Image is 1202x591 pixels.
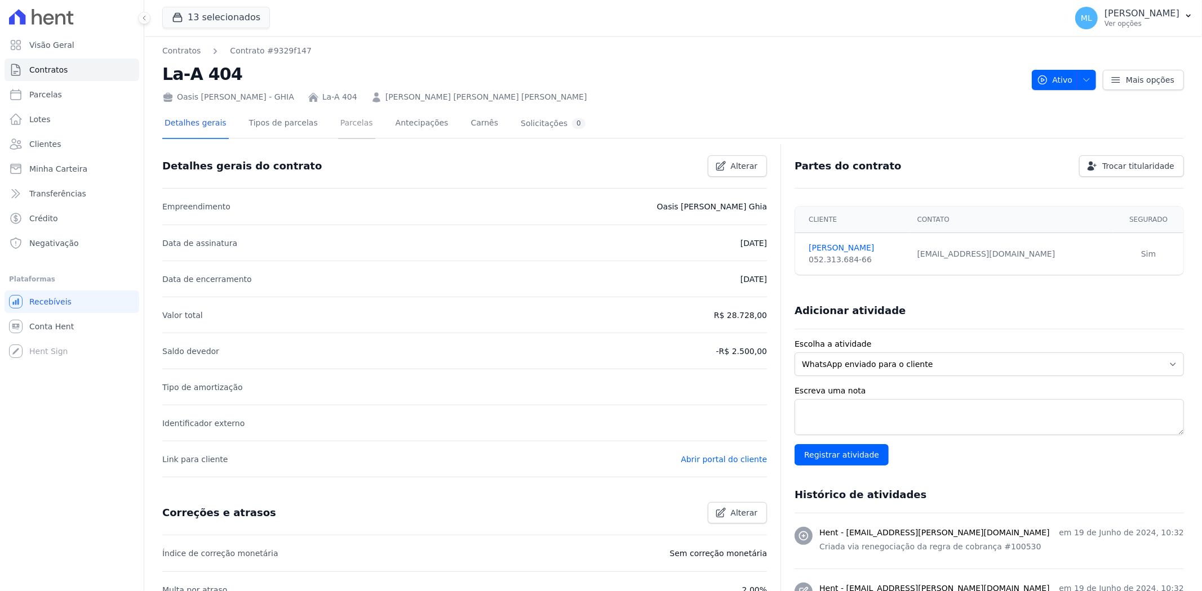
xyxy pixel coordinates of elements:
[5,232,139,254] a: Negativação
[162,547,278,560] p: Índice de correção monetária
[819,527,1050,539] h3: Hent - [EMAIL_ADDRESS][PERSON_NAME][DOMAIN_NAME]
[162,200,230,213] p: Empreendimento
[29,296,72,307] span: Recebíveis
[714,308,767,322] p: R$ 28.728,00
[795,444,889,465] input: Registrar atividade
[230,45,312,57] a: Contrato #9329f147
[162,453,228,466] p: Link para cliente
[740,236,767,250] p: [DATE]
[795,488,926,502] h3: Histórico de atividades
[708,155,768,177] a: Alterar
[809,242,903,254] a: [PERSON_NAME]
[162,61,1023,87] h2: La-A 404
[162,236,237,250] p: Data de assinatura
[5,158,139,180] a: Minha Carteira
[162,91,294,103] div: Oasis [PERSON_NAME] - GHIA
[740,272,767,286] p: [DATE]
[162,506,276,520] h3: Correções e atrasos
[5,34,139,56] a: Visão Geral
[162,159,322,173] h3: Detalhes gerais do contrato
[322,91,357,103] a: La-A 404
[1079,155,1184,177] a: Trocar titularidade
[795,338,1184,350] label: Escolha a atividade
[29,213,58,224] span: Crédito
[162,344,219,358] p: Saldo devedor
[670,547,768,560] p: Sem correção monetária
[393,109,451,139] a: Antecipações
[731,160,758,172] span: Alterar
[795,304,906,317] h3: Adicionar atividade
[5,182,139,205] a: Transferências
[1126,74,1174,86] span: Mais opções
[716,344,767,358] p: -R$ 2.500,00
[162,7,270,28] button: 13 selecionados
[795,159,902,173] h3: Partes do contrato
[1081,14,1092,22] span: ML
[162,45,201,57] a: Contratos
[162,109,229,139] a: Detalhes gerais
[911,207,1114,233] th: Contato
[385,91,587,103] a: [PERSON_NAME] [PERSON_NAME] [PERSON_NAME]
[521,118,586,129] div: Solicitações
[5,290,139,313] a: Recebíveis
[708,502,768,523] a: Alterar
[5,207,139,230] a: Crédito
[819,541,1184,553] p: Criada via renegociação da regra de cobrança #100530
[29,114,51,125] span: Lotes
[29,321,74,332] span: Conta Hent
[9,272,135,286] div: Plataformas
[5,133,139,155] a: Clientes
[1114,233,1183,275] td: Sim
[29,138,61,150] span: Clientes
[29,39,74,51] span: Visão Geral
[5,83,139,106] a: Parcelas
[1102,160,1174,172] span: Trocar titularidade
[29,163,87,174] span: Minha Carteira
[1059,527,1184,539] p: em 19 de Junho de 2024, 10:32
[162,45,1023,57] nav: Breadcrumb
[657,200,767,213] p: Oasis [PERSON_NAME] Ghia
[1066,2,1202,34] button: ML [PERSON_NAME] Ver opções
[468,109,500,139] a: Carnês
[1032,70,1097,90] button: Ativo
[162,417,245,430] p: Identificador externo
[1114,207,1183,233] th: Segurado
[518,109,588,139] a: Solicitações0
[338,109,375,139] a: Parcelas
[29,188,86,199] span: Transferências
[29,89,62,100] span: Parcelas
[681,455,767,464] a: Abrir portal do cliente
[1103,70,1184,90] a: Mais opções
[29,238,79,249] span: Negativação
[162,308,203,322] p: Valor total
[5,315,139,338] a: Conta Hent
[162,272,252,286] p: Data de encerramento
[572,118,586,129] div: 0
[731,507,758,518] span: Alterar
[29,64,68,75] span: Contratos
[5,59,139,81] a: Contratos
[795,207,910,233] th: Cliente
[809,254,903,266] div: 052.313.684-66
[1105,8,1179,19] p: [PERSON_NAME]
[795,385,1184,397] label: Escreva uma nota
[247,109,320,139] a: Tipos de parcelas
[1037,70,1073,90] span: Ativo
[5,108,139,131] a: Lotes
[162,380,243,394] p: Tipo de amortização
[917,248,1107,260] div: [EMAIL_ADDRESS][DOMAIN_NAME]
[1105,19,1179,28] p: Ver opções
[162,45,312,57] nav: Breadcrumb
